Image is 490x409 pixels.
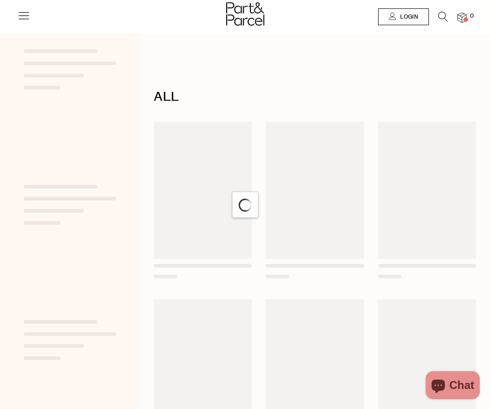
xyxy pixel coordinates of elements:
[468,12,476,21] span: 0
[378,8,429,25] a: Login
[457,13,467,22] a: 0
[398,13,418,21] span: Login
[423,371,483,402] inbox-online-store-chat: Shopify online store chat
[226,2,264,26] img: Part&Parcel
[154,86,476,108] h1: ALL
